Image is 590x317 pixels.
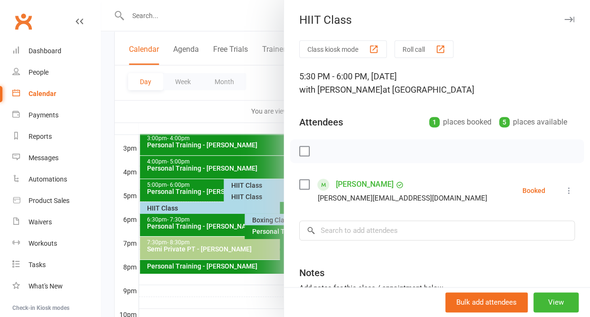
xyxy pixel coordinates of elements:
[29,261,46,269] div: Tasks
[445,292,528,312] button: Bulk add attendees
[29,197,69,204] div: Product Sales
[12,147,100,169] a: Messages
[299,221,575,240] input: Search to add attendees
[383,85,474,95] span: at [GEOGRAPHIC_DATA]
[499,117,510,127] div: 5
[12,169,100,190] a: Automations
[29,47,61,55] div: Dashboard
[12,126,100,147] a: Reports
[12,211,100,233] a: Waivers
[29,68,49,76] div: People
[29,90,56,97] div: Calendar
[29,218,52,226] div: Waivers
[12,105,100,126] a: Payments
[299,266,324,279] div: Notes
[12,83,100,105] a: Calendar
[299,85,383,95] span: with [PERSON_NAME]
[12,190,100,211] a: Product Sales
[29,282,63,290] div: What's New
[11,10,35,33] a: Clubworx
[299,40,387,58] button: Class kiosk mode
[29,133,52,140] div: Reports
[429,115,492,129] div: places booked
[299,282,575,294] div: Add notes for this class / appointment below
[12,233,100,254] a: Workouts
[29,154,59,162] div: Messages
[522,187,545,194] div: Booked
[499,115,567,129] div: places available
[12,254,100,276] a: Tasks
[12,276,100,297] a: What's New
[29,111,59,119] div: Payments
[394,40,453,58] button: Roll call
[29,240,57,247] div: Workouts
[318,192,487,204] div: [PERSON_NAME][EMAIL_ADDRESS][DOMAIN_NAME]
[533,292,579,312] button: View
[429,117,440,127] div: 1
[12,40,100,62] a: Dashboard
[12,62,100,83] a: People
[299,115,343,129] div: Attendees
[299,70,575,96] div: 5:30 PM - 6:00 PM, [DATE]
[29,175,67,183] div: Automations
[336,177,393,192] a: [PERSON_NAME]
[284,13,590,27] div: HIIT Class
